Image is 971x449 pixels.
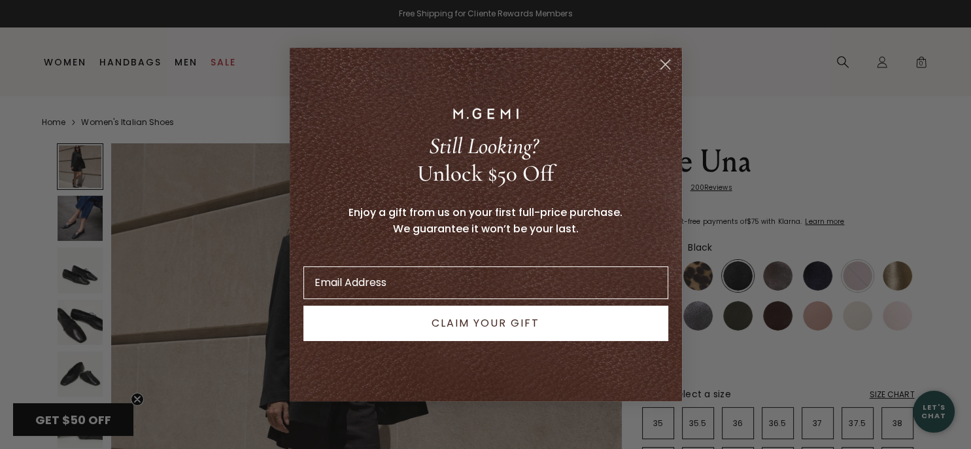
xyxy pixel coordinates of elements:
[417,160,554,187] span: Unlock $50 Off
[453,108,519,118] img: M.GEMI
[654,53,677,76] button: Close dialog
[349,205,622,236] span: Enjoy a gift from us on your first full-price purchase. We guarantee it won’t be your last.
[303,306,668,341] button: CLAIM YOUR GIFT
[303,266,668,299] input: Email Address
[429,132,538,160] span: Still Looking?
